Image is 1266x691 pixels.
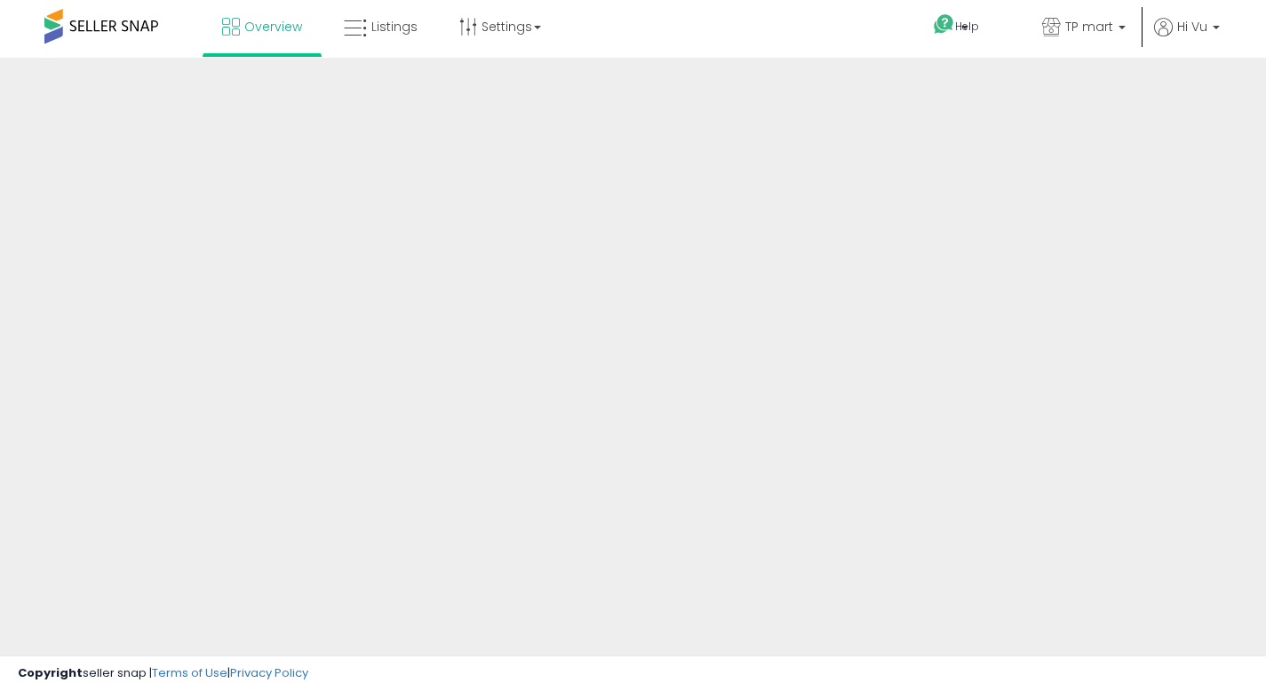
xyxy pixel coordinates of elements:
[933,13,955,36] i: Get Help
[18,664,83,681] strong: Copyright
[1177,18,1207,36] span: Hi Vu
[1065,18,1113,36] span: TP mart
[152,664,227,681] a: Terms of Use
[1154,18,1220,53] a: Hi Vu
[371,18,418,36] span: Listings
[955,19,979,34] span: Help
[18,665,308,682] div: seller snap | |
[244,18,302,36] span: Overview
[230,664,308,681] a: Privacy Policy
